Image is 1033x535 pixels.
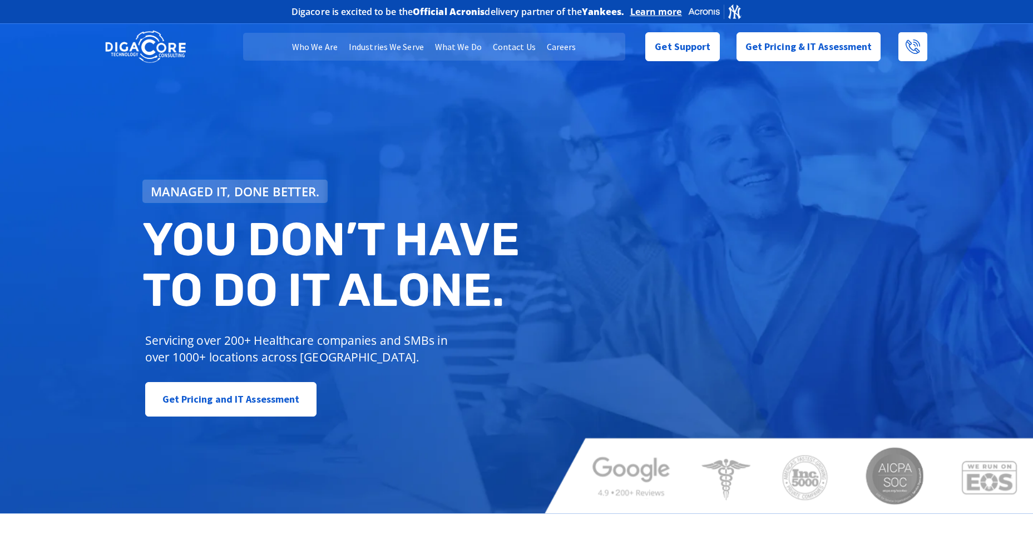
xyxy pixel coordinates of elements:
a: Get Pricing & IT Assessment [737,32,881,61]
img: Acronis [688,3,742,19]
span: Get Pricing & IT Assessment [745,36,872,58]
nav: Menu [243,33,625,61]
a: Who We Are [286,33,343,61]
b: Official Acronis [413,6,485,18]
b: Yankees. [582,6,625,18]
a: Get Support [645,32,719,61]
a: Learn more [630,6,682,17]
span: Managed IT, done better. [151,185,320,197]
a: Contact Us [487,33,541,61]
p: Servicing over 200+ Healthcare companies and SMBs in over 1000+ locations across [GEOGRAPHIC_DATA]. [145,332,456,365]
a: Industries We Serve [343,33,429,61]
h2: Digacore is excited to be the delivery partner of the [291,7,625,16]
span: Get Support [655,36,710,58]
a: Managed IT, done better. [142,180,328,203]
a: Careers [541,33,582,61]
span: Get Pricing and IT Assessment [162,388,300,410]
img: DigaCore Technology Consulting [105,29,186,65]
a: Get Pricing and IT Assessment [145,382,317,417]
h2: You don’t have to do IT alone. [142,214,525,316]
a: What We Do [429,33,487,61]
